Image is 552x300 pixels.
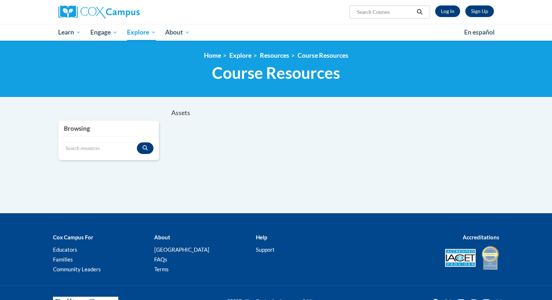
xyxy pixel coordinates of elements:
[459,25,499,40] a: En español
[154,234,170,240] b: About
[90,28,118,37] span: Engage
[260,52,289,59] a: Resources
[463,234,499,240] b: Accreditations
[160,24,195,41] a: About
[481,245,499,271] img: IDA® Accredited
[435,5,460,17] a: Log In
[53,256,73,263] a: Families
[64,124,154,133] h3: Browsing
[212,63,340,82] span: Course Resources
[58,5,196,19] a: Cox Campus
[86,24,122,41] a: Engage
[171,109,190,117] span: Assets
[53,246,77,253] a: Educators
[298,52,348,59] a: Course Resources
[256,234,267,240] b: Help
[445,249,476,267] img: Accredited IACET® Provider
[122,24,161,41] a: Explore
[58,5,140,19] img: Cox Campus
[54,24,86,41] a: Learn
[58,28,81,37] span: Learn
[356,8,414,16] input: Search Courses
[137,142,154,154] button: Search resources
[204,52,221,59] a: Home
[229,52,252,59] a: Explore
[64,142,137,155] input: Search resources
[414,8,425,16] button: Search
[53,234,93,240] b: Cox Campus For
[48,24,505,41] div: Main menu
[154,266,169,272] a: Terms
[464,28,495,36] span: En español
[154,256,167,263] a: FAQs
[154,246,209,253] a: [GEOGRAPHIC_DATA]
[127,28,156,37] span: Explore
[465,5,494,17] a: Register
[256,246,275,253] a: Support
[165,28,190,37] span: About
[53,266,101,272] a: Community Leaders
